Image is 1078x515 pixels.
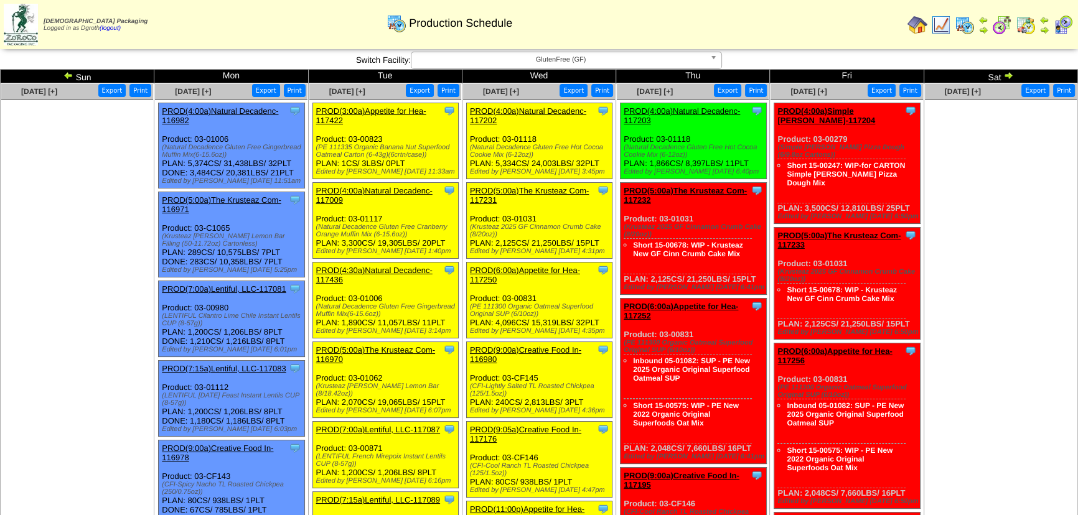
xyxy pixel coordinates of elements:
[597,264,609,276] img: Tooltip
[316,186,433,205] a: PROD(4:00a)Natural Decadenc-117009
[931,15,951,35] img: line_graph.gif
[252,84,280,97] button: Export
[624,453,766,460] div: Edited by [PERSON_NAME] [DATE] 6:41pm
[597,503,609,515] img: Tooltip
[100,25,121,32] a: (logout)
[624,223,766,238] div: (Krusteaz 2025 GF Cinnamon Crumb Cake (8/20oz))
[714,84,742,97] button: Export
[751,104,763,117] img: Tooltip
[1,70,154,83] td: Sun
[751,469,763,481] img: Tooltip
[316,495,440,504] a: PROD(7:15a)Lentiful, LLC-117089
[443,264,456,276] img: Tooltip
[955,15,975,35] img: calendarprod.gif
[316,327,459,335] div: Edited by [PERSON_NAME] [DATE] 3:14pm
[597,343,609,356] img: Tooltip
[904,104,917,117] img: Tooltip
[777,106,875,125] a: PROD(4:00a)Simple [PERSON_NAME]-117204
[289,282,301,295] img: Tooltip
[289,193,301,206] img: Tooltip
[466,183,612,259] div: Product: 03-01031 PLAN: 2,125CS / 21,250LBS / 15PLT
[790,87,827,96] span: [DATE] [+]
[591,84,613,97] button: Print
[470,248,612,255] div: Edited by [PERSON_NAME] [DATE] 4:31pm
[289,442,301,454] img: Tooltip
[624,284,766,291] div: Edited by [PERSON_NAME] [DATE] 6:41pm
[162,312,304,327] div: (LENTIFUL Cilantro Lime Chile Instant Lentils CUP (8-57g))
[745,84,767,97] button: Print
[21,87,57,96] a: [DATE] [+]
[312,183,459,259] div: Product: 03-01117 PLAN: 3,300CS / 19,305LBS / 20PLT
[899,84,921,97] button: Print
[470,425,581,443] a: PROD(9:05a)Creative Food In-117176
[777,144,920,159] div: (Simple [PERSON_NAME] Pizza Dough (6/9.8oz Cartons))
[621,183,767,295] div: Product: 03-01031 PLAN: 2,125CS / 21,250LBS / 15PLT
[470,186,589,205] a: PROD(5:00a)The Krusteaz Com-117231
[470,462,612,477] div: (CFI-Cool Ranch TL Roasted Chickpea (125/1.5oz))
[162,266,304,274] div: Edited by [PERSON_NAME] [DATE] 5:25pm
[387,13,406,33] img: calendarprod.gif
[316,453,459,468] div: (LENTIFUL French Mirepoix Instant Lentils CUP (8-57g))
[777,346,892,365] a: PROD(6:00a)Appetite for Hea-117256
[289,104,301,117] img: Tooltip
[316,266,433,284] a: PROD(4:30a)Natural Decadenc-117436
[162,346,304,353] div: Edited by [PERSON_NAME] [DATE] 6:01pm
[162,144,304,159] div: (Natural Decadence Gluten Free Gingerbread Muffin Mix(6-15.6oz))
[316,407,459,414] div: Edited by [PERSON_NAME] [DATE] 6:07pm
[312,262,459,338] div: Product: 03-01006 PLAN: 1,890CS / 11,057LBS / 11PLT
[284,84,306,97] button: Print
[483,87,519,96] a: [DATE] [+]
[624,471,739,489] a: PROD(9:00a)Creative Food In-117195
[462,70,616,83] td: Wed
[316,248,459,255] div: Edited by [PERSON_NAME] [DATE] 1:40pm
[312,342,459,418] div: Product: 03-01062 PLAN: 2,070CS / 19,065LBS / 15PLT
[316,106,426,125] a: PROD(3:00a)Appetite for Hea-117422
[787,446,893,472] a: Short 15-00575: WIP - PE New 2022 Organic Original Superfoods Oat Mix
[466,342,612,418] div: Product: 03-CF145 PLAN: 240CS / 2,813LBS / 3PLT
[154,70,308,83] td: Mon
[162,364,286,373] a: PROD(7:15a)Lentiful, LLC-117083
[751,184,763,197] img: Tooltip
[289,362,301,374] img: Tooltip
[621,299,767,464] div: Product: 03-00831 PLAN: 2,048CS / 7,660LBS / 16PLT
[777,498,920,505] div: Edited by [PERSON_NAME] [DATE] 6:50pm
[560,84,588,97] button: Export
[406,84,434,97] button: Export
[1039,15,1049,25] img: arrowleft.gif
[162,195,281,214] a: PROD(5:00a)The Krusteaz Com-116971
[308,70,462,83] td: Tue
[777,328,920,336] div: Edited by [PERSON_NAME] [DATE] 6:50pm
[44,18,148,25] span: [DEMOGRAPHIC_DATA] Packaging
[1021,84,1049,97] button: Export
[624,186,747,205] a: PROD(5:00a)The Krusteaz Com-117232
[470,486,612,494] div: Edited by [PERSON_NAME] [DATE] 4:47pm
[159,281,305,357] div: Product: 03-00980 PLAN: 1,200CS / 1,206LBS / 8PLT DONE: 1,210CS / 1,216LBS / 8PLT
[616,70,770,83] td: Thu
[624,106,740,125] a: PROD(4:00a)Natural Decadenc-117203
[98,84,126,97] button: Export
[774,103,921,224] div: Product: 03-00279 PLAN: 3,500CS / 12,810LBS / 25PLT
[624,302,738,320] a: PROD(6:00a)Appetite for Hea-117252
[466,262,612,338] div: Product: 03-00831 PLAN: 4,096CS / 15,319LBS / 32PLT
[904,229,917,241] img: Tooltip
[162,481,304,496] div: (CFI-Spicy Nacho TL Roasted Chickpea (250/0.75oz))
[633,241,743,258] a: Short 15-00678: WIP - Krusteaz New GF Cinn Crumb Cake Mix
[637,87,673,96] a: [DATE] [+]
[329,87,365,96] span: [DATE] [+]
[316,425,440,434] a: PROD(7:00a)Lentiful, LLC-117087
[159,192,305,277] div: Product: 03-C1065 PLAN: 289CS / 10,575LBS / 7PLT DONE: 283CS / 10,358LBS / 7PLT
[443,343,456,356] img: Tooltip
[777,384,920,399] div: (PE 111300 Organic Oatmeal Superfood Original SUP (6/10oz))
[978,15,988,25] img: arrowleft.gif
[777,231,901,249] a: PROD(5:00a)The Krusteaz Com-117233
[316,383,459,397] div: (Krusteaz [PERSON_NAME] Lemon Bar (8/18.42oz))
[992,15,1012,35] img: calendarblend.gif
[162,392,304,407] div: (LENTIFUL [DATE] Feast Instant Lentils CUP (8-57g))
[312,422,459,488] div: Product: 03-00871 PLAN: 1,200CS / 1,206LBS / 8PLT
[409,17,512,30] span: Production Schedule
[470,345,581,364] a: PROD(9:00a)Creative Food In-116980
[162,177,304,185] div: Edited by [PERSON_NAME] [DATE] 11:51am
[777,268,920,283] div: (Krusteaz 2025 GF Cinnamon Crumb Cake (8/20oz))
[175,87,211,96] a: [DATE] [+]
